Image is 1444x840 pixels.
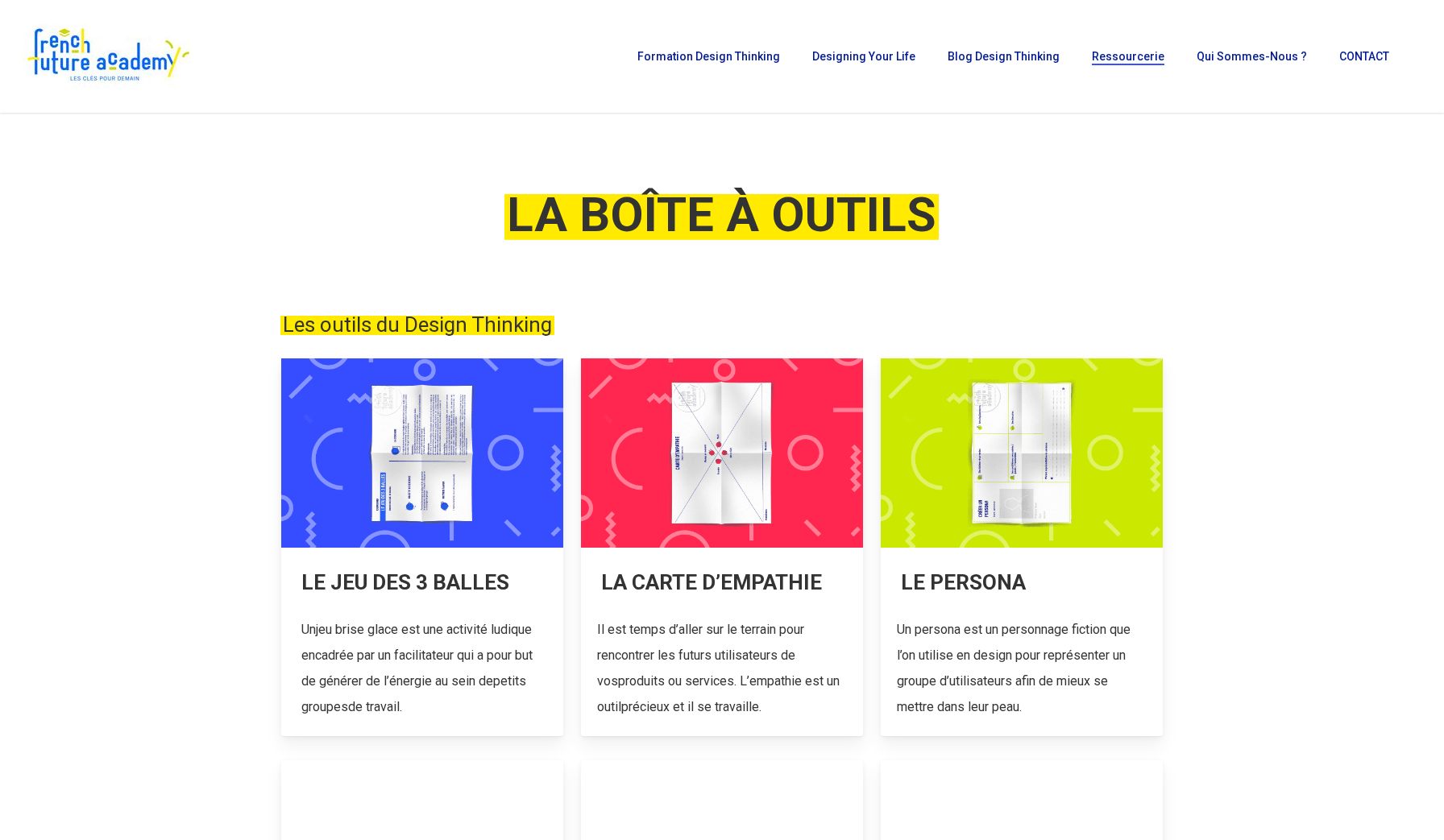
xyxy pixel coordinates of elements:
span: Designing Your Life [812,50,915,63]
a: Ressourcerie [1084,51,1172,62]
em: Les outils du Design Thinking [280,312,554,337]
a: Blog Design Thinking [940,51,1068,62]
span: Qui sommes-nous ? [1197,50,1307,63]
a: Designing Your Life [804,51,923,62]
a: Qui sommes-nous ? [1189,51,1315,62]
img: French Future Academy [23,24,193,89]
span: Ressourcerie [1092,50,1164,63]
span: Blog Design Thinking [948,50,1060,63]
a: CONTACT [1331,51,1397,62]
span: CONTACT [1339,50,1389,63]
a: Formation Design Thinking [629,51,788,62]
em: LA BOÎTE À OUTILS [504,186,939,243]
span: Formation Design Thinking [637,50,780,63]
